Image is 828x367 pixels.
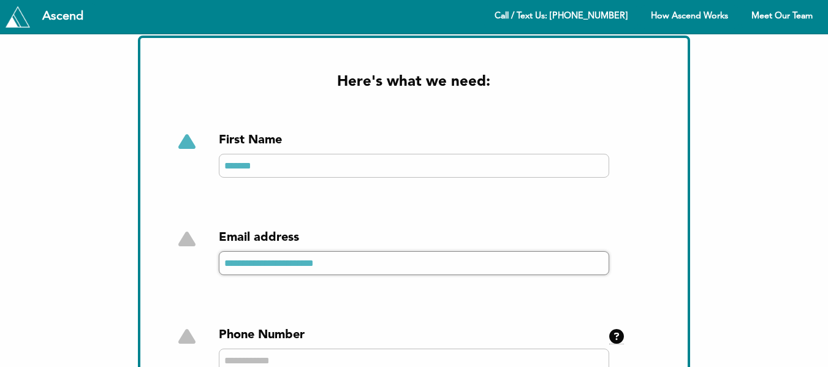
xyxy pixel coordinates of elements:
div: First Name [219,132,609,149]
a: Call / Text Us: [PHONE_NUMBER] [484,5,638,29]
img: Tryascend.com [6,6,30,27]
div: Ascend [32,10,93,23]
a: How Ascend Works [640,5,739,29]
div: Email address [219,229,609,246]
h2: Here's what we need: [180,72,648,93]
a: Tryascend.com Ascend [2,3,96,30]
a: Meet Our Team [741,5,823,29]
div: Phone Number [219,327,609,344]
